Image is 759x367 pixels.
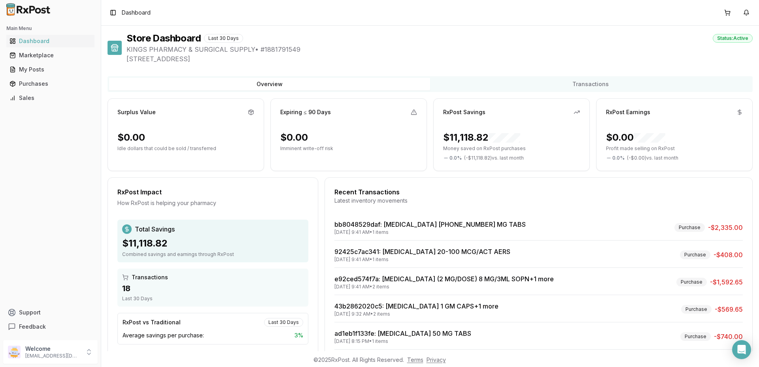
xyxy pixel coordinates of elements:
nav: breadcrumb [122,9,151,17]
div: [DATE] 9:41 AM • 1 items [334,229,526,235]
img: User avatar [8,346,21,358]
a: My Posts [6,62,94,77]
span: 0.0 % [449,155,462,161]
span: Transactions [132,273,168,281]
a: bb8048529daf: [MEDICAL_DATA] [PHONE_NUMBER] MG TABS [334,220,526,228]
button: My Posts [3,63,98,76]
div: Last 30 Days [264,318,303,327]
button: Dashboard [3,35,98,47]
span: ( - $11,118.82 ) vs. last month [464,155,524,161]
div: Last 30 Days [204,34,243,43]
p: Money saved on RxPost purchases [443,145,580,152]
div: RxPost Impact [117,187,308,197]
div: RxPost Savings [443,108,485,116]
h2: Main Menu [6,25,94,32]
h1: Store Dashboard [126,32,201,45]
p: Imminent write-off risk [280,145,417,152]
span: -$740.00 [714,332,743,341]
span: [STREET_ADDRESS] [126,54,753,64]
div: Purchase [680,250,710,259]
span: Dashboard [122,9,151,17]
div: Latest inventory movements [334,197,743,205]
div: Combined savings and earnings through RxPost [122,251,304,258]
div: Status: Active [713,34,753,43]
div: Recent Transactions [334,187,743,197]
div: Last 30 Days [122,295,304,302]
button: Marketplace [3,49,98,62]
div: $11,118.82 [122,237,304,250]
div: Open Intercom Messenger [732,340,751,359]
div: Purchase [681,305,712,314]
span: 3 % [295,331,303,339]
button: Support [3,305,98,320]
a: Sales [6,91,94,105]
p: Profit made selling on RxPost [606,145,743,152]
div: $0.00 [606,131,665,144]
a: Purchases [6,77,94,91]
div: Expiring ≤ 90 Days [280,108,331,116]
p: Idle dollars that could be sold / transferred [117,145,254,152]
span: 0.0 % [612,155,625,161]
div: [DATE] 9:41 AM • 2 items [334,284,554,290]
a: 43b2862020c5: [MEDICAL_DATA] 1 GM CAPS+1 more [334,302,498,310]
a: Dashboard [6,34,94,48]
span: Average savings per purchase: [123,331,204,339]
p: Welcome [25,345,80,353]
div: $0.00 [117,131,145,144]
div: How RxPost is helping your pharmacy [117,199,308,207]
span: -$2,335.00 [708,223,743,232]
span: -$408.00 [714,250,743,260]
div: Marketplace [9,51,91,59]
a: Privacy [427,356,446,363]
div: Sales [9,94,91,102]
div: [DATE] 9:32 AM • 2 items [334,311,498,317]
a: Marketplace [6,48,94,62]
div: [DATE] 9:41 AM • 1 items [334,256,510,263]
div: Dashboard [9,37,91,45]
button: Feedback [3,320,98,334]
span: Feedback [19,323,46,331]
a: e92ced574f7a: [MEDICAL_DATA] (2 MG/DOSE) 8 MG/3ML SOPN+1 more [334,275,554,283]
div: Purchase [674,223,705,232]
img: RxPost Logo [3,3,54,16]
div: $0.00 [280,131,308,144]
span: KINGS PHARMACY & SURGICAL SUPPLY • # 1881791549 [126,45,753,54]
div: My Posts [9,66,91,73]
div: Purchases [9,80,91,88]
div: RxPost Earnings [606,108,650,116]
button: Transactions [430,78,751,90]
a: Terms [407,356,423,363]
button: Purchases [3,77,98,90]
a: ad1eb1f133fe: [MEDICAL_DATA] 50 MG TABS [334,329,471,337]
span: -$569.65 [715,305,743,314]
button: Overview [109,78,430,90]
div: RxPost vs Traditional [123,318,181,326]
div: Surplus Value [117,108,156,116]
div: $11,118.82 [443,131,520,144]
a: 92425c7ac341: [MEDICAL_DATA] 20-100 MCG/ACT AERS [334,248,510,256]
span: ( - $0.00 ) vs. last month [627,155,678,161]
div: Purchase [680,332,711,341]
div: [DATE] 8:15 PM • 1 items [334,338,471,344]
div: Purchase [676,278,707,286]
div: 18 [122,283,304,294]
p: [EMAIL_ADDRESS][DOMAIN_NAME] [25,353,80,359]
span: Total Savings [135,224,175,234]
span: -$1,592.65 [710,277,743,287]
button: Sales [3,92,98,104]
